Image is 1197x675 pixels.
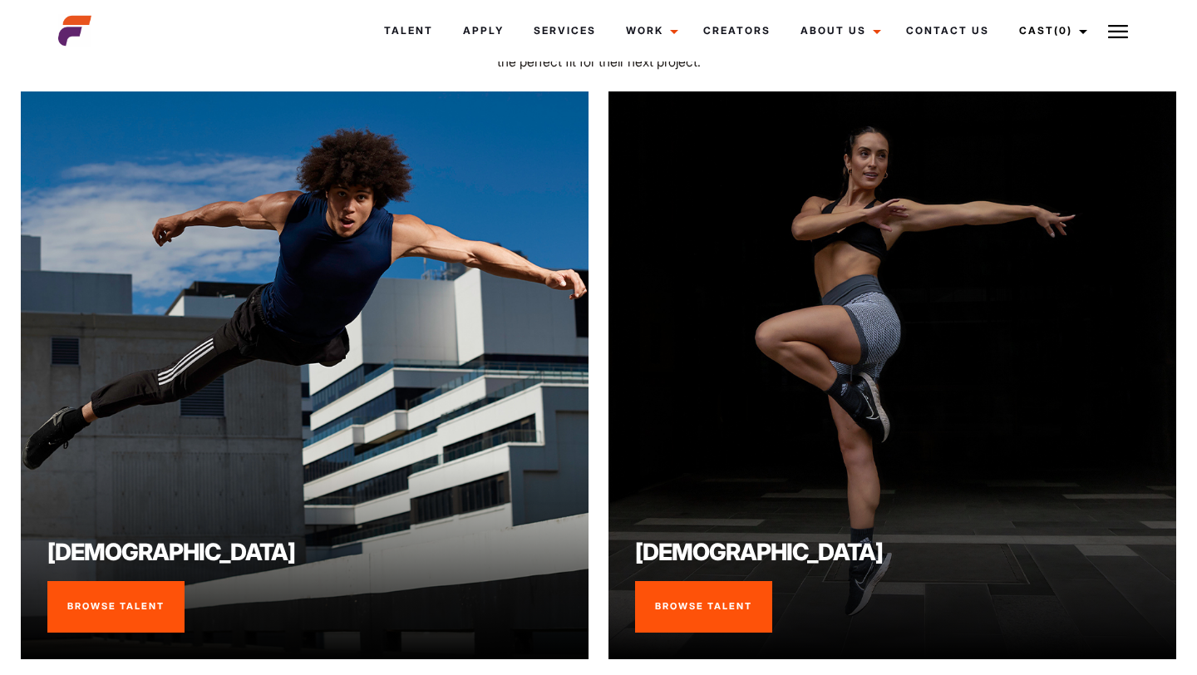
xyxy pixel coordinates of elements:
a: Browse Talent [47,581,185,633]
a: Contact Us [891,8,1004,53]
a: Creators [688,8,786,53]
a: Work [611,8,688,53]
a: About Us [786,8,891,53]
a: Services [519,8,611,53]
img: Burger icon [1108,22,1128,42]
a: Browse Talent [635,581,772,633]
a: Cast(0) [1004,8,1097,53]
h3: [DEMOGRAPHIC_DATA] [47,536,562,568]
a: Talent [369,8,448,53]
span: (0) [1054,24,1072,37]
img: cropped-aefm-brand-fav-22-square.png [58,14,91,47]
h3: [DEMOGRAPHIC_DATA] [635,536,1150,568]
a: Apply [448,8,519,53]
